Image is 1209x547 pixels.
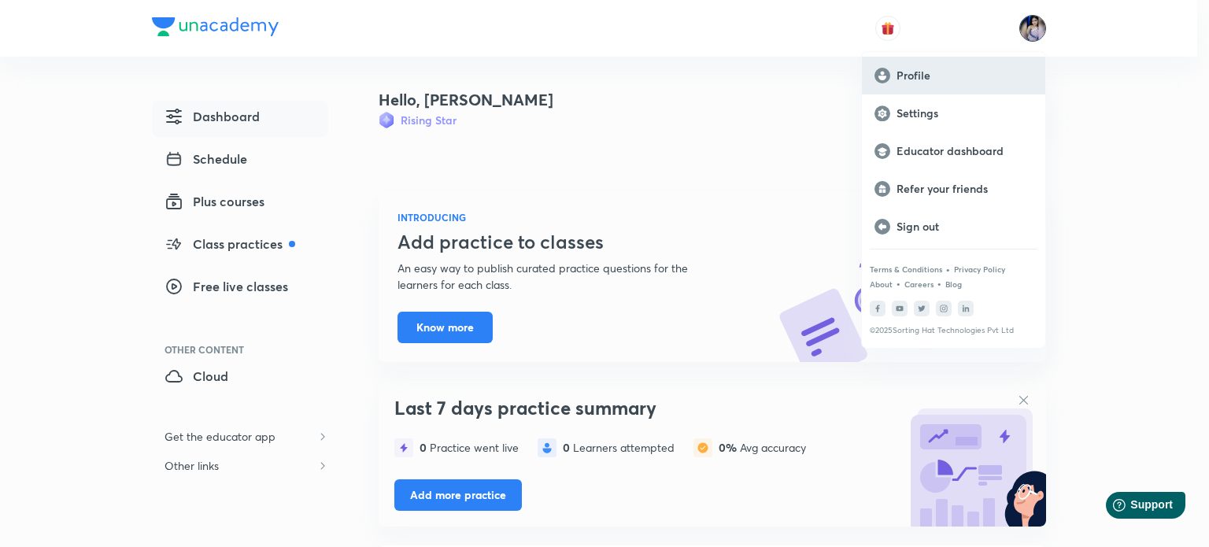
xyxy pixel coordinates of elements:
[862,170,1045,208] a: Refer your friends
[870,264,942,274] a: Terms & Conditions
[897,106,1033,120] p: Settings
[862,57,1045,94] a: Profile
[870,326,1037,335] p: © 2025 Sorting Hat Technologies Pvt Ltd
[897,144,1033,158] p: Educator dashboard
[870,279,893,289] a: About
[1069,486,1192,530] iframe: Help widget launcher
[896,276,901,290] div: •
[897,68,1033,83] p: Profile
[954,264,1005,274] a: Privacy Policy
[862,94,1045,132] a: Settings
[897,182,1033,196] p: Refer your friends
[904,279,934,289] a: Careers
[945,262,951,276] div: •
[862,132,1045,170] a: Educator dashboard
[937,276,942,290] div: •
[945,279,962,289] a: Blog
[897,220,1033,234] p: Sign out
